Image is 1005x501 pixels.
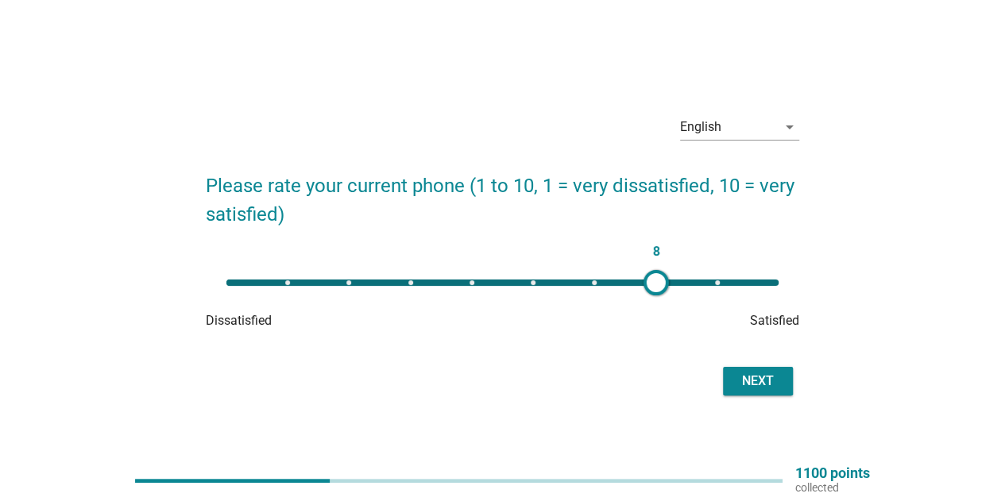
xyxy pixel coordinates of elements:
[680,120,721,134] div: English
[601,311,799,330] div: Satisfied
[723,367,793,395] button: Next
[736,372,780,391] div: Next
[206,311,404,330] div: Dissatisfied
[648,241,664,263] span: 8
[780,118,799,137] i: arrow_drop_down
[795,480,870,495] p: collected
[795,466,870,480] p: 1100 points
[206,156,799,229] h2: Please rate your current phone (1 to 10, 1 = very dissatisfied, 10 = very satisfied)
